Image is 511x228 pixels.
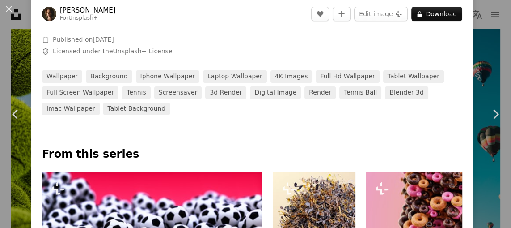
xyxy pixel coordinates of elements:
span: Licensed under the [53,47,172,56]
a: digital image [250,86,301,99]
time: March 1, 2023 at 5:29:04 PM GMT+5:30 [93,36,114,43]
a: tennis ball [339,86,381,99]
a: full screen wallpaper [42,86,118,99]
a: background [86,70,132,83]
a: Unsplash+ [68,15,98,21]
a: screensaver [154,86,202,99]
a: 4K Images [270,70,313,83]
button: Download [411,7,462,21]
a: Next [480,71,511,157]
img: Go to Alex Shuper's profile [42,7,56,21]
a: tablet wallpaper [383,70,444,83]
a: Unsplash+ License [113,47,173,55]
button: Add to Collection [333,7,351,21]
a: imac wallpaper [42,103,100,115]
div: For [60,15,116,22]
a: 3d render [205,86,246,99]
a: wallpaper [42,70,82,83]
p: From this series [42,147,462,162]
a: laptop wallpaper [203,70,267,83]
a: [PERSON_NAME] [60,6,116,15]
a: tennis [122,86,151,99]
button: Edit image [354,7,408,21]
a: render [304,86,336,99]
a: iphone wallpaper [136,70,199,83]
span: Published on [53,36,114,43]
a: blender 3d [385,86,428,99]
a: tablet background [103,103,170,115]
button: Like [311,7,329,21]
a: full hd wallpaper [316,70,379,83]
